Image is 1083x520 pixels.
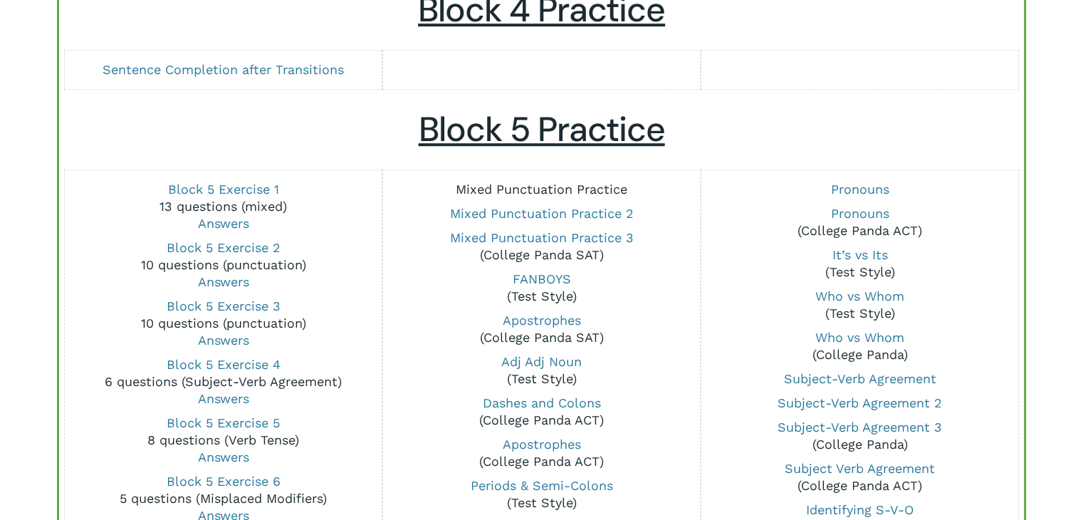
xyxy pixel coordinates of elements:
a: Pronouns [830,206,889,221]
a: Adj Adj Noun [501,354,582,369]
p: (College Panda ACT) [711,205,1008,239]
a: Apostrophes [502,313,580,328]
a: Block 5 Exercise 3 [167,298,281,313]
a: Who vs Whom [815,330,904,345]
p: (College Panda) [711,329,1008,363]
p: (College Panda ACT) [711,460,1008,494]
a: Periods & Semi-Colons [470,478,612,493]
p: 8 questions (Verb Tense) [75,415,372,466]
a: Answers [198,274,249,289]
a: Who vs Whom [815,288,904,303]
a: Block 5 Exercise 6 [167,474,281,489]
p: (College Panda) [711,419,1008,453]
p: (Test Style) [392,477,690,511]
a: Subject Verb Agreement [785,461,935,476]
a: Sentence Completion after Transitions [103,62,344,77]
p: 6 questions (Subject-Verb Agreement) [75,356,372,407]
a: Answers [198,391,249,406]
a: Identifying S-V-O [806,502,914,517]
a: Answers [198,216,249,231]
a: Pronouns [830,182,889,197]
p: 10 questions (punctuation) [75,239,372,291]
a: Answers [198,449,249,464]
a: Apostrophes [502,437,580,452]
a: Subject-Verb Agreement 3 [778,420,942,435]
iframe: Chatbot [989,426,1063,500]
a: Subject-Verb Agreement [783,371,936,386]
p: (Test Style) [711,288,1008,322]
p: (Test Style) [392,353,690,388]
p: 10 questions (punctuation) [75,298,372,349]
a: Subject-Verb Agreement 2 [778,395,942,410]
a: Block 5 Exercise 2 [167,240,281,255]
a: Block 5 Exercise 1 [168,182,279,197]
a: FANBOYS [512,271,570,286]
p: (Test Style) [392,271,690,305]
a: Block 5 Exercise 5 [167,415,280,430]
a: Mixed Punctuation Practice 3 [449,230,633,245]
a: Block 5 Exercise 4 [167,357,281,372]
p: (Test Style) [711,246,1008,281]
p: (College Panda SAT) [392,312,690,346]
p: 13 questions (mixed) [75,181,372,232]
a: It’s vs Its [832,247,887,262]
a: Mixed Punctuation Practice [456,182,627,197]
a: Mixed Punctuation Practice 2 [449,206,633,221]
p: (College Panda SAT) [392,229,690,264]
a: Answers [198,333,249,348]
p: (College Panda ACT) [392,436,690,470]
u: Block 5 Practice [419,107,665,152]
p: (College Panda ACT) [392,395,690,429]
a: Dashes and Colons [482,395,600,410]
